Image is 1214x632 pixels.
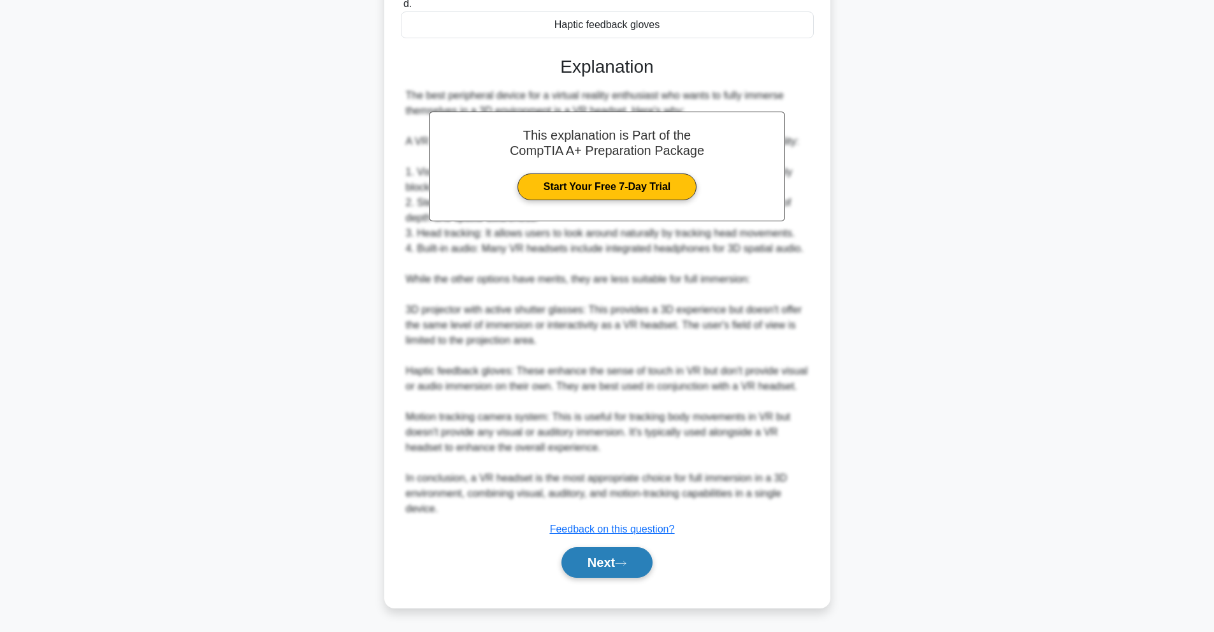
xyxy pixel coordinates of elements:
[408,56,806,78] h3: Explanation
[517,173,697,200] a: Start Your Free 7-Day Trial
[561,547,653,578] button: Next
[406,88,809,517] div: The best peripheral device for a virtual reality enthusiast who wants to fully immerse themselves...
[401,11,814,38] div: Haptic feedback gloves
[550,524,675,534] a: Feedback on this question?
